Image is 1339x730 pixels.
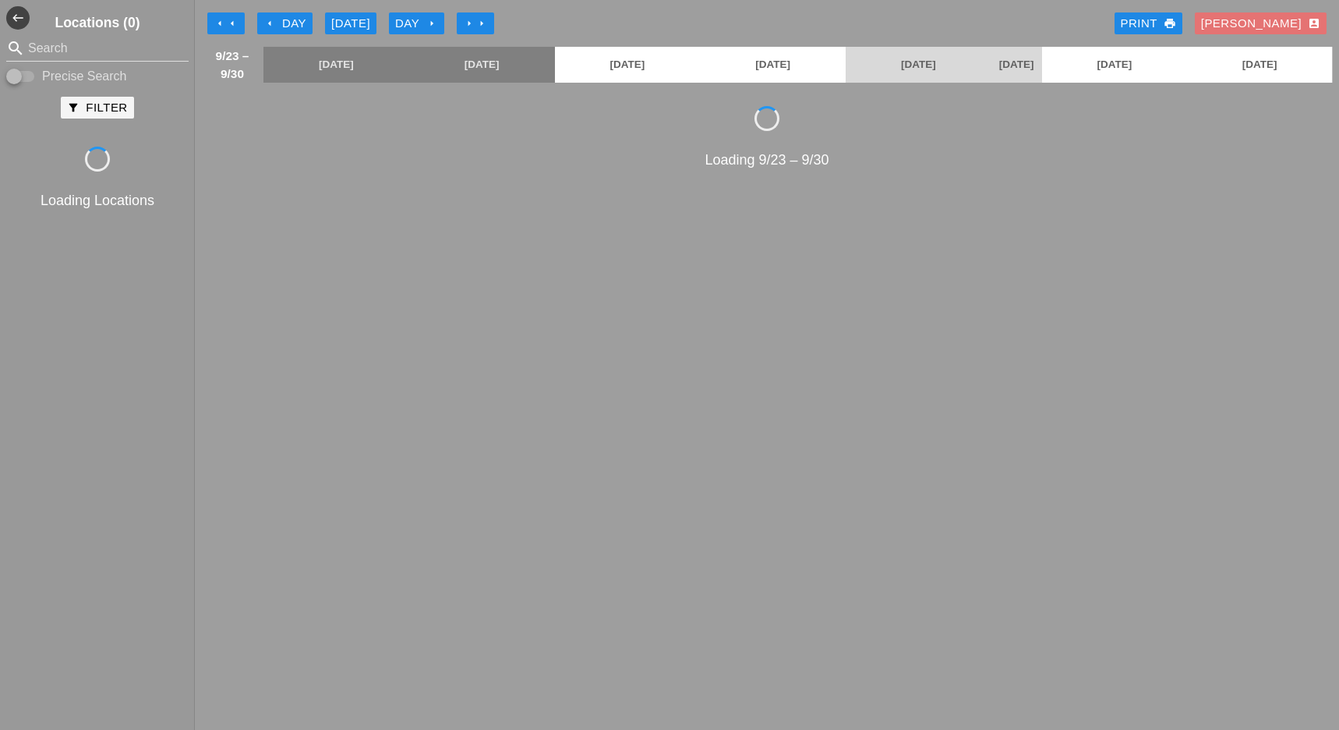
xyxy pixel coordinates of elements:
[6,39,25,58] i: search
[555,47,701,83] a: [DATE]
[700,47,846,83] a: [DATE]
[1195,12,1327,34] button: [PERSON_NAME]
[67,99,127,117] div: Filter
[28,36,167,61] input: Search
[389,12,444,34] button: Day
[395,15,438,33] div: Day
[67,101,79,114] i: filter_alt
[207,12,245,34] button: Move Back 1 Week
[1121,15,1176,33] div: Print
[1187,47,1332,83] a: [DATE]
[325,12,376,34] button: [DATE]
[475,17,488,30] i: arrow_right
[463,17,475,30] i: arrow_right
[1164,17,1176,30] i: print
[226,17,238,30] i: arrow_left
[1308,17,1320,30] i: account_box
[331,15,370,33] div: [DATE]
[263,17,276,30] i: arrow_left
[6,6,30,30] i: west
[257,12,313,34] button: Day
[1201,15,1320,33] div: [PERSON_NAME]
[991,47,1042,83] a: [DATE]
[409,47,555,83] a: [DATE]
[263,47,409,83] a: [DATE]
[61,97,133,119] button: Filter
[457,12,494,34] button: Move Ahead 1 Week
[1115,12,1182,34] a: Print
[42,69,127,84] label: Precise Search
[201,150,1333,171] div: Loading 9/23 – 9/30
[6,67,189,86] div: Enable Precise search to match search terms exactly.
[263,15,306,33] div: Day
[1042,47,1188,83] a: [DATE]
[214,17,226,30] i: arrow_left
[209,47,256,83] span: 9/23 – 9/30
[6,6,30,30] button: Shrink Sidebar
[846,47,991,83] a: [DATE]
[3,190,192,211] div: Loading Locations
[426,17,438,30] i: arrow_right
